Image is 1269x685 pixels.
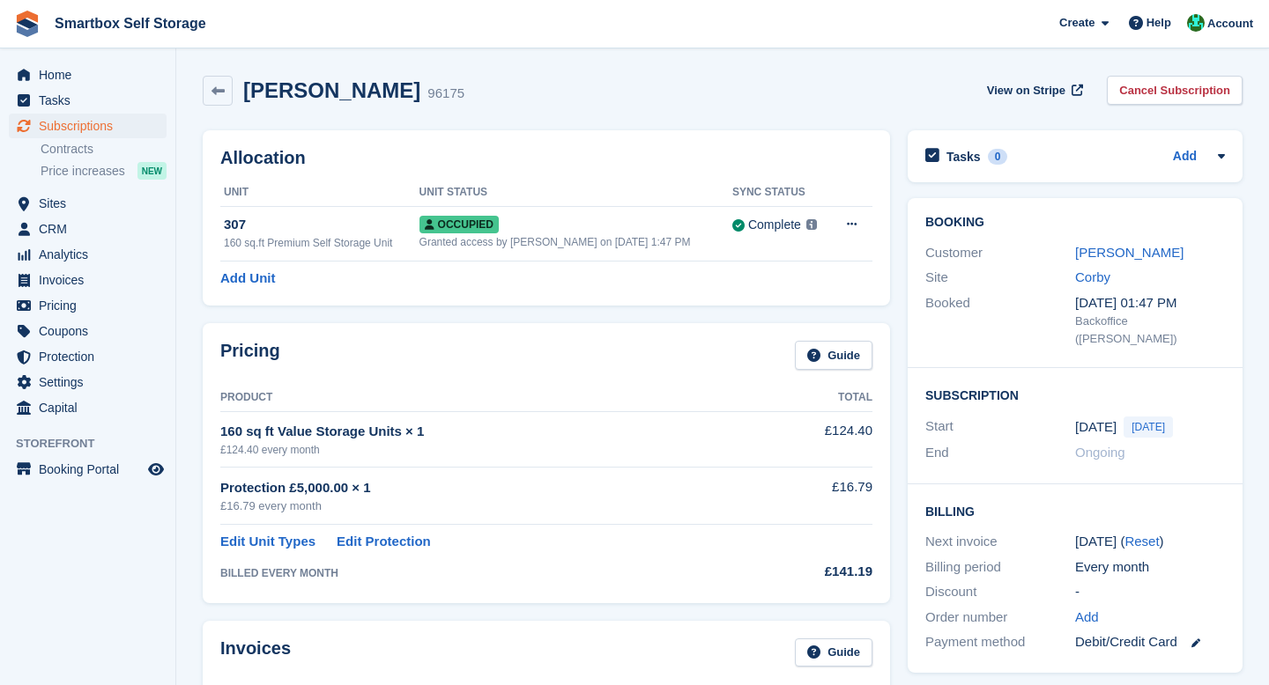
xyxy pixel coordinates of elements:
[9,63,167,87] a: menu
[39,217,145,241] span: CRM
[9,88,167,113] a: menu
[1124,416,1173,438] span: [DATE]
[1107,76,1243,105] a: Cancel Subscription
[220,384,752,412] th: Product
[220,341,280,370] h2: Pricing
[39,370,145,394] span: Settings
[39,395,145,420] span: Capital
[1075,632,1225,652] div: Debit/Credit Card
[39,191,145,216] span: Sites
[1075,245,1184,260] a: [PERSON_NAME]
[41,163,125,180] span: Price increases
[41,161,167,180] a: Price increases NEW
[220,497,752,515] div: £16.79 every month
[41,141,167,158] a: Contracts
[795,341,872,370] a: Guide
[220,638,291,667] h2: Invoices
[220,179,419,207] th: Unit
[145,459,167,480] a: Preview store
[39,88,145,113] span: Tasks
[925,608,1075,628] div: Order number
[752,468,872,525] td: £16.79
[39,457,145,482] span: Booking Portal
[925,532,1075,552] div: Next invoice
[419,179,732,207] th: Unit Status
[39,63,145,87] span: Home
[224,215,419,235] div: 307
[806,219,817,230] img: icon-info-grey-7440780725fd019a000dd9b08b2336e03edf1995a4989e88bcd33f0948082b44.svg
[925,268,1075,288] div: Site
[39,344,145,369] span: Protection
[39,268,145,292] span: Invoices
[1124,534,1159,549] a: Reset
[16,435,175,453] span: Storefront
[1075,608,1099,628] a: Add
[1173,147,1197,167] a: Add
[1059,14,1095,32] span: Create
[220,148,872,168] h2: Allocation
[1075,293,1225,313] div: [DATE] 01:47 PM
[14,11,41,37] img: stora-icon-8386f47178a22dfd0bd8f6a31ec36ba5ce8667c1dd55bd0f319d3a0aa187defe.svg
[9,191,167,216] a: menu
[925,632,1075,652] div: Payment method
[9,293,167,318] a: menu
[427,84,464,104] div: 96175
[1075,313,1225,347] div: Backoffice ([PERSON_NAME])
[220,478,752,498] div: Protection £5,000.00 × 1
[419,216,499,233] span: Occupied
[220,532,315,552] a: Edit Unit Types
[987,82,1065,99] span: View on Stripe
[925,293,1075,348] div: Booked
[1075,557,1225,578] div: Every month
[925,557,1075,578] div: Billing period
[980,76,1087,105] a: View on Stripe
[752,411,872,467] td: £124.40
[220,422,752,442] div: 160 sq ft Value Storage Units × 1
[9,457,167,482] a: menu
[1075,417,1117,438] time: 2025-08-10 00:00:00 UTC
[925,582,1075,602] div: Discount
[220,269,275,289] a: Add Unit
[925,502,1225,519] h2: Billing
[1187,14,1205,32] img: Elinor Shepherd
[224,235,419,251] div: 160 sq.ft Premium Self Storage Unit
[9,242,167,267] a: menu
[243,78,420,102] h2: [PERSON_NAME]
[732,179,830,207] th: Sync Status
[988,149,1008,165] div: 0
[9,319,167,343] a: menu
[9,268,167,292] a: menu
[1207,15,1253,33] span: Account
[337,532,431,552] a: Edit Protection
[39,114,145,138] span: Subscriptions
[220,565,752,581] div: BILLED EVERY MONTH
[48,9,213,38] a: Smartbox Self Storage
[9,344,167,369] a: menu
[39,242,145,267] span: Analytics
[220,442,752,458] div: £124.40 every month
[39,293,145,318] span: Pricing
[9,217,167,241] a: menu
[946,149,981,165] h2: Tasks
[137,162,167,180] div: NEW
[925,416,1075,438] div: Start
[925,443,1075,463] div: End
[9,370,167,394] a: menu
[925,386,1225,403] h2: Subscription
[419,234,732,250] div: Granted access by [PERSON_NAME] on [DATE] 1:47 PM
[752,562,872,582] div: £141.19
[925,216,1225,230] h2: Booking
[752,384,872,412] th: Total
[9,395,167,420] a: menu
[1075,269,1110,284] a: Corby
[1075,445,1125,460] span: Ongoing
[795,638,872,667] a: Guide
[9,114,167,138] a: menu
[1075,582,1225,602] div: -
[925,243,1075,263] div: Customer
[1075,532,1225,552] div: [DATE] ( )
[748,216,801,234] div: Complete
[1147,14,1171,32] span: Help
[39,319,145,343] span: Coupons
